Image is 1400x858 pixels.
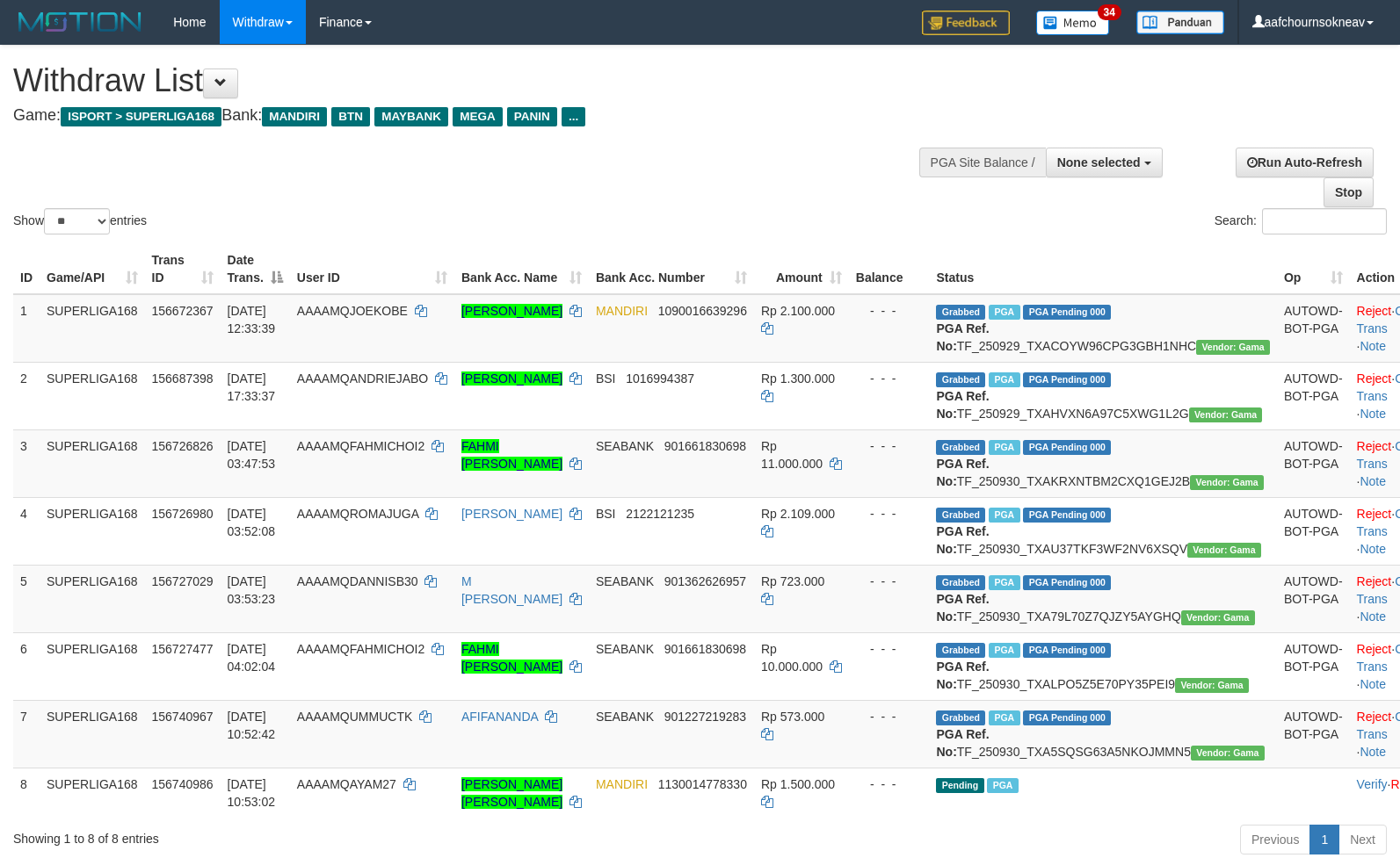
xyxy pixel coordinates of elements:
label: Show entries [13,208,147,234]
span: [DATE] 12:33:39 [228,304,276,335]
span: AAAAMQFAHMICHOI2 [297,642,424,656]
a: Reject [1357,710,1392,724]
span: Rp 573.000 [761,710,824,724]
th: Op: activate to sort column ascending [1277,244,1350,294]
b: PGA Ref. No: [936,727,989,759]
td: AUTOWD-BOT-PGA [1277,565,1350,632]
span: ISPORT > SUPERLIGA168 [61,107,221,126]
a: FAHMI [PERSON_NAME] [461,439,562,471]
b: PGA Ref. No: [936,389,989,421]
span: SEABANK [596,574,654,588]
span: Marked by aafsengchandara [989,710,1019,725]
span: Rp 2.109.000 [761,507,835,521]
span: Copy 901661830698 to clipboard [664,642,746,656]
span: None selected [1057,155,1141,169]
th: Bank Acc. Number: activate to sort column ascending [589,244,754,294]
span: 156740986 [152,777,214,791]
span: Copy 901362626957 to clipboard [664,574,746,588]
label: Search: [1215,208,1387,234]
span: Vendor URL: https://trx31.1velocity.biz [1191,746,1265,761]
a: Note [1360,745,1386,759]
span: 156672367 [152,304,214,318]
span: PGA Pending [1023,575,1111,590]
span: PGA Pending [1023,372,1111,387]
span: 156727029 [152,574,214,588]
a: Reject [1357,439,1392,453]
img: MOTION_logo.png [13,9,147,35]
td: SUPERLIGA168 [40,700,145,768]
span: Pending [936,778,983,793]
b: PGA Ref. No: [936,592,989,624]
td: 2 [13,362,40,429]
span: Grabbed [936,440,985,455]
a: Reject [1357,371,1392,386]
span: AAAAMQANDRIEJABO [297,371,428,386]
b: PGA Ref. No: [936,524,989,556]
input: Search: [1262,208,1387,234]
span: 156726826 [152,439,214,453]
div: - - - [856,505,923,523]
img: panduan.png [1136,11,1224,34]
a: Reject [1357,304,1392,318]
span: Rp 11.000.000 [761,439,823,471]
span: Grabbed [936,305,985,320]
span: MANDIRI [596,304,648,318]
span: Marked by aafromsomean [989,508,1019,523]
span: Grabbed [936,643,985,658]
span: PGA Pending [1023,305,1111,320]
span: Rp 1.500.000 [761,777,835,791]
span: [DATE] 03:47:53 [228,439,276,471]
td: TF_250930_TXA79L70Z7QJZY5AYGHQ [929,565,1276,632]
a: Next [1338,825,1387,854]
div: - - - [856,437,923,455]
th: Game/API: activate to sort column ascending [40,244,145,294]
td: AUTOWD-BOT-PGA [1277,294,1350,363]
td: AUTOWD-BOT-PGA [1277,362,1350,429]
a: Note [1360,407,1386,421]
span: AAAAMQROMAJUGA [297,507,418,521]
span: BTN [331,107,370,126]
span: Copy 2122121235 to clipboard [626,507,694,521]
span: MEGA [453,107,503,126]
span: PANIN [507,107,557,126]
td: 3 [13,429,40,497]
b: PGA Ref. No: [936,660,989,691]
td: TF_250930_TXA5SQSG63A5NKOJMMN5 [929,700,1276,768]
span: SEABANK [596,439,654,453]
span: 156687398 [152,371,214,386]
span: Vendor URL: https://trx31.1velocity.biz [1187,543,1261,558]
td: 7 [13,700,40,768]
span: 34 [1098,4,1121,20]
span: [DATE] 10:52:42 [228,710,276,741]
td: 6 [13,632,40,700]
a: [PERSON_NAME] [461,371,562,386]
span: 156740967 [152,710,214,724]
h1: Withdraw List [13,63,916,98]
img: Button%20Memo.svg [1036,11,1110,35]
span: [DATE] 10:53:02 [228,777,276,809]
span: Copy 1130014778330 to clipboard [658,777,747,791]
a: Note [1360,542,1386,556]
th: Date Trans.: activate to sort column descending [221,244,290,294]
a: Note [1360,339,1386,353]
span: SEABANK [596,642,654,656]
span: AAAAMQFAHMICHOI2 [297,439,424,453]
td: 4 [13,497,40,565]
a: Note [1360,609,1386,624]
td: AUTOWD-BOT-PGA [1277,429,1350,497]
span: [DATE] 04:02:04 [228,642,276,674]
span: Rp 723.000 [761,574,824,588]
h4: Game: Bank: [13,107,916,125]
span: AAAAMQUMMUCTK [297,710,412,724]
a: Run Auto-Refresh [1236,148,1374,177]
span: Grabbed [936,710,985,725]
button: None selected [1046,148,1163,177]
td: SUPERLIGA168 [40,362,145,429]
span: Grabbed [936,508,985,523]
div: - - - [856,370,923,387]
span: AAAAMQDANNISB30 [297,574,418,588]
td: AUTOWD-BOT-PGA [1277,497,1350,565]
a: FAHMI [PERSON_NAME] [461,642,562,674]
div: - - - [856,708,923,725]
th: Amount: activate to sort column ascending [754,244,849,294]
